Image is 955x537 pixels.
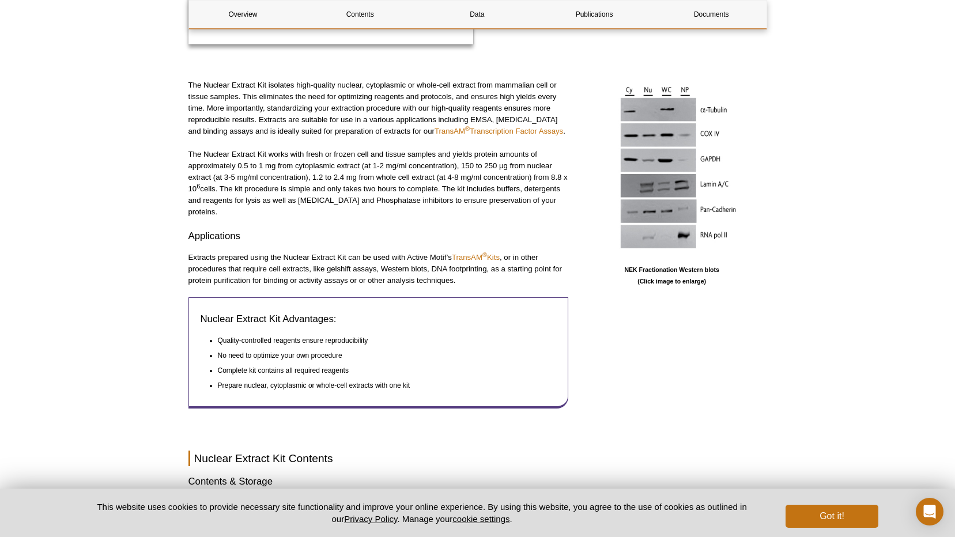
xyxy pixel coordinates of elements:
li: Quality-controlled reagents ensure reproducibility [218,335,546,346]
h2: Nuclear Extract Kit Contents [188,451,767,466]
sup: ® [482,251,487,258]
button: cookie settings [452,514,509,524]
h3: Nuclear Extract Kit Advantages: [201,312,556,326]
a: Privacy Policy [344,514,397,524]
p: This website uses cookies to provide necessary site functionality and improve your online experie... [77,501,767,525]
h3: Applications [188,229,568,243]
a: Overview [189,1,297,28]
p: The Nuclear Extract Kit isolates high-quality nuclear, cytoplasmic or whole-cell extract from mam... [188,80,568,137]
a: Data [423,1,531,28]
a: TransAM®Kits [452,253,500,262]
h3: Contents & Storage [188,475,767,489]
sup: 6 [197,182,200,189]
a: Publications [540,1,648,28]
img: NEK Fractionation Western blots [600,80,744,260]
button: Got it! [786,505,878,528]
p: Extracts prepared using the Nuclear Extract Kit can be used with Active Motif’s , or in other pro... [188,252,568,286]
a: Documents [657,1,765,28]
b: NEK Fractionation Western blots (Click image to enlarge) [624,266,719,285]
li: No need to optimize your own procedure [218,350,546,361]
li: Prepare nuclear, cytoplasmic or whole-cell extracts with one kit [218,380,546,391]
li: Complete kit contains all required reagents [218,365,546,376]
a: TransAM®Transcription Factor Assays [435,127,563,135]
p: The Nuclear Extract Kit works with fresh or frozen cell and tissue samples and yields protein amo... [188,149,568,218]
a: Contents [306,1,414,28]
sup: ® [465,125,470,132]
div: Open Intercom Messenger [916,498,943,525]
